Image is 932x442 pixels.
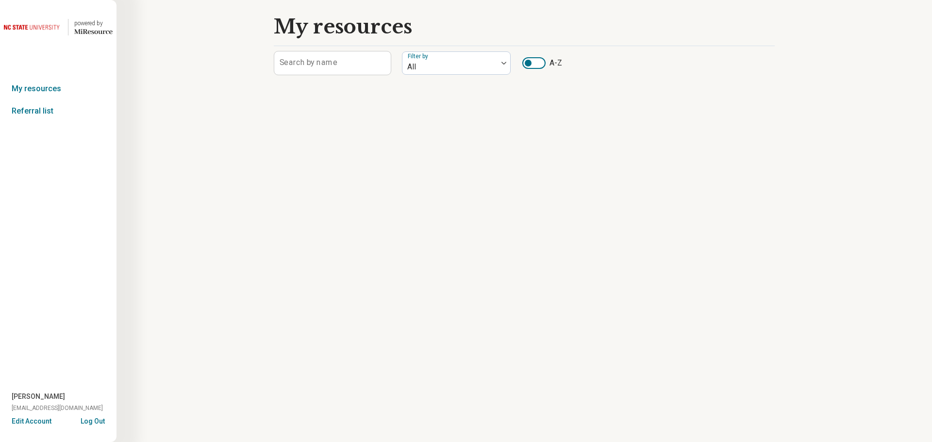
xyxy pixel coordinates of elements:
button: Edit Account [12,416,51,426]
div: powered by [74,19,113,28]
a: North Carolina State University powered by [4,16,113,39]
h1: My resources [274,16,412,38]
span: [PERSON_NAME] [12,392,65,402]
button: Log Out [81,416,105,424]
img: North Carolina State University [4,16,62,39]
label: A-Z [522,57,562,69]
span: [EMAIL_ADDRESS][DOMAIN_NAME] [12,404,103,412]
label: Filter by [408,53,430,60]
label: Search by name [280,59,337,66]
